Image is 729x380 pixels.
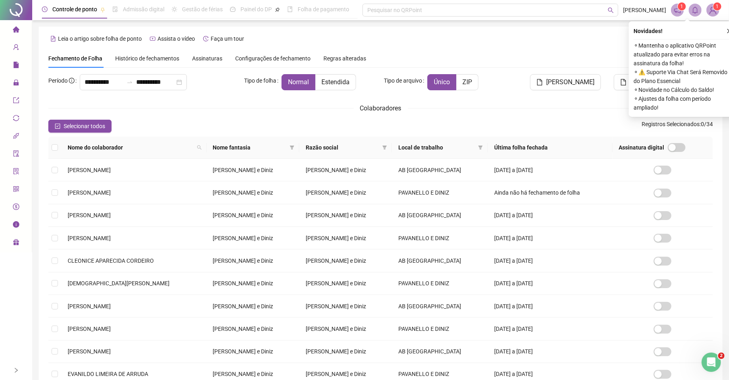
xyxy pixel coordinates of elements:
[398,143,475,152] span: Local de trabalho
[13,58,19,74] span: file
[462,78,472,86] span: ZIP
[299,341,392,363] td: [PERSON_NAME] e Diniz
[392,272,488,295] td: PAVANELLO E DINIZ
[488,318,613,340] td: [DATE] a [DATE]
[620,79,627,85] span: file
[392,341,488,363] td: AB [GEOGRAPHIC_DATA]
[13,40,19,56] span: user-add
[392,318,488,340] td: PAVANELLO E DINIZ
[48,77,68,84] span: Período
[211,35,244,42] span: Faça um tour
[42,6,48,12] span: clock-circle
[392,204,488,227] td: AB [GEOGRAPHIC_DATA]
[52,6,97,12] span: Controle de ponto
[642,120,713,133] span: : 0 / 34
[702,353,721,372] iframe: Intercom live chat
[68,303,111,309] span: [PERSON_NAME]
[678,2,686,10] sup: 1
[123,6,164,12] span: Admissão digital
[192,56,222,61] span: Assinaturas
[13,368,19,373] span: right
[299,249,392,272] td: [PERSON_NAME] e Diniz
[530,74,601,90] button: [PERSON_NAME]
[299,227,392,249] td: [PERSON_NAME] e Diniz
[288,141,296,154] span: filter
[230,6,236,12] span: dashboard
[207,341,299,363] td: [PERSON_NAME] e Diniz
[195,141,203,154] span: search
[13,200,19,216] span: dollar
[213,143,286,152] span: Nome fantasia
[298,6,349,12] span: Folha de pagamento
[488,295,613,318] td: [DATE] a [DATE]
[13,218,19,234] span: info-circle
[126,79,133,85] span: swap-right
[207,159,299,181] td: [PERSON_NAME] e Diniz
[207,249,299,272] td: [PERSON_NAME] e Diniz
[488,159,613,181] td: [DATE] a [DATE]
[707,4,719,16] img: 69249
[608,7,614,13] span: search
[68,348,111,355] span: [PERSON_NAME]
[384,76,422,85] span: Tipo de arquivo
[323,56,366,61] span: Regras alteradas
[360,104,402,112] span: Colaboradores
[488,137,613,159] th: Última folha fechada
[716,4,719,9] span: 1
[64,122,105,131] span: Selecionar todos
[13,182,19,198] span: qrcode
[68,280,170,287] span: [DEMOGRAPHIC_DATA][PERSON_NAME]
[240,6,272,12] span: Painel do DP
[674,6,681,14] span: notification
[197,145,202,150] span: search
[381,141,389,154] span: filter
[713,2,721,10] sup: Atualize o seu contato no menu Meus Dados
[48,120,112,133] button: Selecionar todos
[13,76,19,92] span: lock
[13,164,19,181] span: solution
[306,143,379,152] span: Razão social
[207,204,299,227] td: [PERSON_NAME] e Diniz
[299,318,392,340] td: [PERSON_NAME] e Diniz
[288,78,309,86] span: Normal
[13,147,19,163] span: audit
[634,27,663,35] span: Novidades !
[244,76,276,85] span: Tipo de folha
[546,77,594,87] span: [PERSON_NAME]
[392,159,488,181] td: AB [GEOGRAPHIC_DATA]
[488,204,613,227] td: [DATE] a [DATE]
[68,235,111,241] span: [PERSON_NAME]
[207,295,299,318] td: [PERSON_NAME] e Diniz
[392,249,488,272] td: AB [GEOGRAPHIC_DATA]
[50,36,56,42] span: file-text
[150,36,155,42] span: youtube
[536,79,543,85] span: file
[392,227,488,249] td: PAVANELLO E DINIZ
[392,181,488,204] td: PAVANELLO E DINIZ
[494,189,580,196] span: Ainda não há fechamento de folha
[434,78,450,86] span: Único
[692,6,699,14] span: bell
[287,6,293,12] span: book
[203,36,209,42] span: history
[681,4,683,9] span: 1
[623,6,666,15] span: [PERSON_NAME]
[392,295,488,318] td: AB [GEOGRAPHIC_DATA]
[68,167,111,173] span: [PERSON_NAME]
[488,249,613,272] td: [DATE] a [DATE]
[172,6,177,12] span: sun
[299,181,392,204] td: [PERSON_NAME] e Diniz
[13,235,19,251] span: gift
[112,6,118,12] span: file-done
[48,55,102,62] span: Fechamento de Folha
[69,78,75,83] span: info-circle
[321,78,350,86] span: Estendida
[182,6,223,12] span: Gestão de férias
[619,143,665,152] span: Assinatura digital
[207,181,299,204] td: [PERSON_NAME] e Diniz
[55,123,60,129] span: check-square
[68,326,111,332] span: [PERSON_NAME]
[235,56,311,61] span: Configurações de fechamento
[299,159,392,181] td: [PERSON_NAME] e Diniz
[207,318,299,340] td: [PERSON_NAME] e Diniz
